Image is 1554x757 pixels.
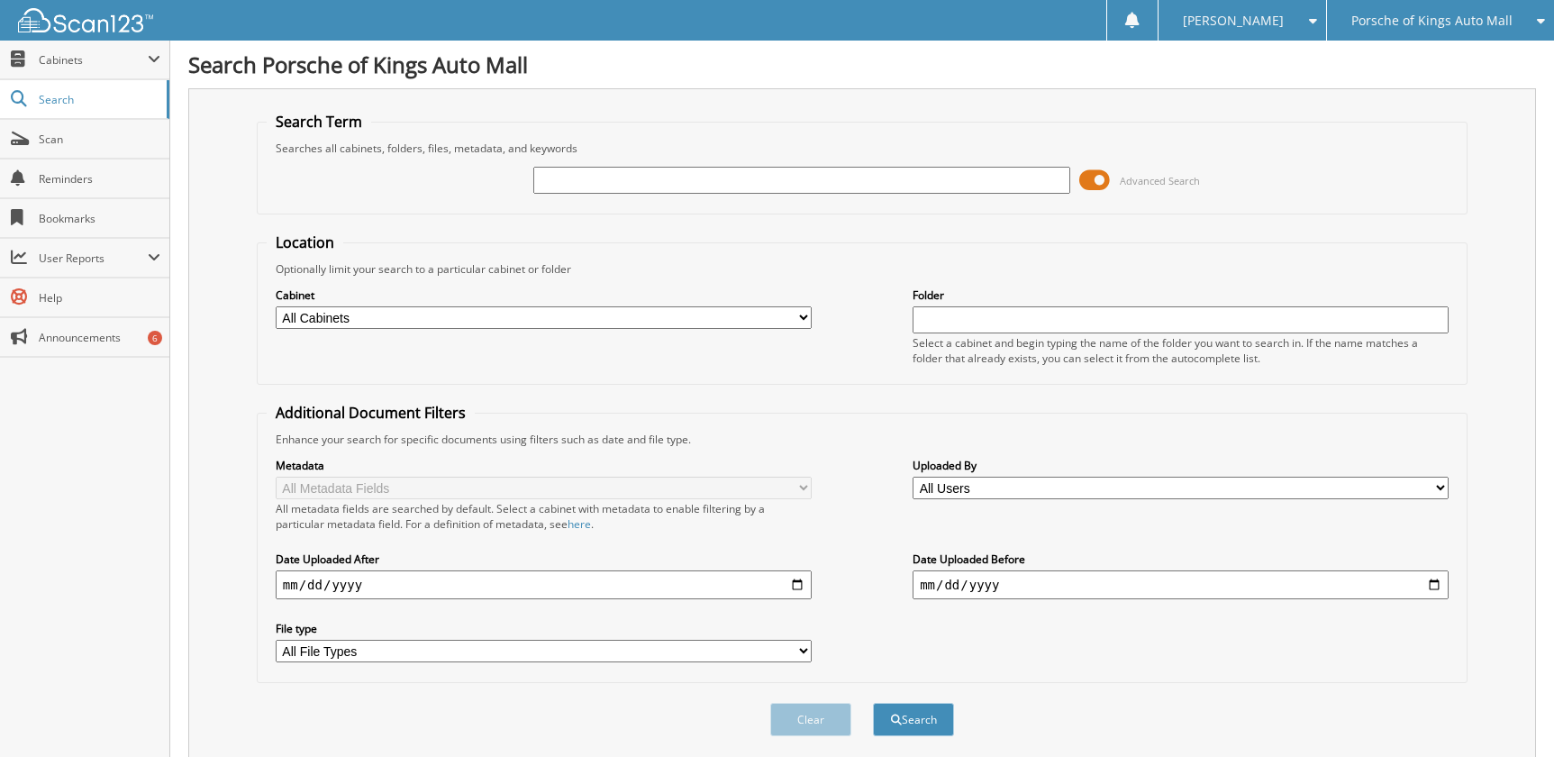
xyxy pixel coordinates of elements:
span: Scan [39,132,160,147]
label: Uploaded By [913,458,1449,473]
span: Bookmarks [39,211,160,226]
span: Search [39,92,158,107]
span: Porsche of Kings Auto Mall [1351,15,1513,26]
label: Date Uploaded Before [913,552,1449,567]
label: Date Uploaded After [276,552,812,567]
div: Enhance your search for specific documents using filters such as date and file type. [267,432,1458,447]
span: Reminders [39,171,160,187]
label: Metadata [276,458,812,473]
label: Cabinet [276,287,812,303]
div: Select a cabinet and begin typing the name of the folder you want to search in. If the name match... [913,335,1449,366]
legend: Search Term [267,112,371,132]
input: start [276,570,812,599]
div: Optionally limit your search to a particular cabinet or folder [267,261,1458,277]
span: Advanced Search [1120,174,1200,187]
span: [PERSON_NAME] [1183,15,1284,26]
a: here [568,516,591,532]
div: Searches all cabinets, folders, files, metadata, and keywords [267,141,1458,156]
div: 6 [148,331,162,345]
legend: Location [267,233,343,252]
iframe: Chat Widget [1464,670,1554,757]
img: scan123-logo-white.svg [18,8,153,32]
span: User Reports [39,251,148,266]
span: Announcements [39,330,160,345]
span: Cabinets [39,52,148,68]
button: Clear [770,703,851,736]
h1: Search Porsche of Kings Auto Mall [188,50,1536,79]
legend: Additional Document Filters [267,403,475,423]
span: Help [39,290,160,306]
label: File type [276,621,812,636]
input: end [913,570,1449,599]
button: Search [873,703,954,736]
div: All metadata fields are searched by default. Select a cabinet with metadata to enable filtering b... [276,501,812,532]
label: Folder [913,287,1449,303]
